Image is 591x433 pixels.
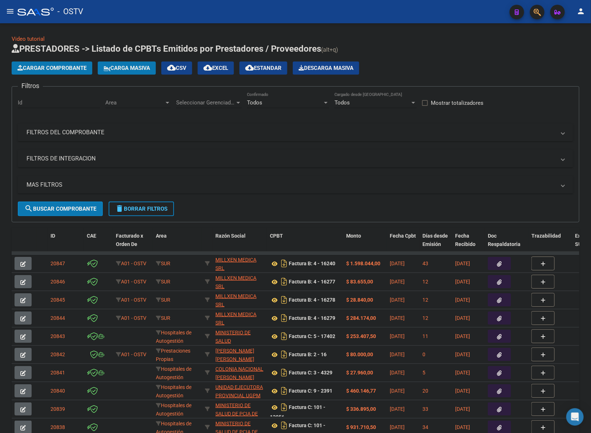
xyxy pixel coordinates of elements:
span: 0 [422,351,425,357]
datatable-header-cell: Area [153,228,202,260]
strong: $ 336.895,00 [346,406,376,412]
datatable-header-cell: Fecha Cpbt [387,228,420,260]
i: Descargar documento [279,294,289,306]
span: Buscar Comprobante [24,206,96,212]
strong: Factura B: 2 - 16 [289,352,327,358]
button: CSV [161,61,192,75]
span: (alt+q) [321,46,338,53]
strong: $ 1.598.044,00 [346,261,380,266]
span: [DATE] [390,351,405,357]
span: Area [105,99,164,106]
span: 12 [422,315,428,321]
span: Descarga Masiva [299,65,353,71]
span: PRESTADORES -> Listado de CPBTs Emitidos por Prestadores / Proveedores [12,44,321,54]
div: 20235614066 [215,347,264,362]
mat-expansion-panel-header: FILTROS DE INTEGRACION [18,150,573,167]
span: 20842 [50,351,65,357]
span: EXCEL [203,65,228,71]
div: 30626983398 [215,401,264,417]
span: A01 - OSTV [121,351,146,357]
span: 20 [422,388,428,394]
mat-icon: cloud_download [203,63,212,72]
span: UNIDAD EJECUTORA PROVINCIAL UGPM DE SALUD PUBLICA [215,384,263,407]
span: MILLXEN MEDICA SRL [215,257,256,271]
strong: $ 460.146,77 [346,388,376,394]
span: CAE [87,233,96,239]
button: Descarga Masiva [293,61,359,75]
span: [DATE] [390,261,405,266]
span: Borrar Filtros [115,206,167,212]
div: 30709668923 [215,329,264,344]
mat-panel-title: MAS FILTROS [27,181,556,189]
span: [PERSON_NAME] [PERSON_NAME] [215,348,254,362]
i: Descargar documento [279,330,289,342]
span: [DATE] [455,406,470,412]
span: MILLXEN MEDICA SRL [215,293,256,307]
button: Buscar Comprobante [18,202,103,216]
span: MILLXEN MEDICA SRL [215,311,256,326]
mat-expansion-panel-header: MAS FILTROS [18,176,573,194]
datatable-header-cell: Doc Respaldatoria [485,228,529,260]
i: Descargar documento [279,276,289,287]
datatable-header-cell: Monto [343,228,387,260]
span: 20844 [50,315,65,321]
span: A01 - OSTV [121,297,146,303]
span: 20843 [50,333,65,339]
datatable-header-cell: Facturado x Orden De [113,228,153,260]
span: 43 [422,261,428,266]
span: Fecha Cpbt [390,233,416,239]
span: [DATE] [390,406,405,412]
div: 30624603903 [215,365,264,380]
mat-panel-title: FILTROS DEL COMPROBANTE [27,128,556,136]
strong: Factura B: 4 - 16277 [289,279,335,285]
span: 20846 [50,279,65,285]
strong: $ 27.960,00 [346,370,373,376]
mat-icon: menu [6,7,15,16]
strong: Factura C: 5 - 17402 [289,334,335,339]
span: COLONIA NACIONAL [PERSON_NAME] [215,366,263,380]
span: 33 [422,406,428,412]
span: Fecha Recibido [455,233,475,247]
span: MILLXEN MEDICA SRL [215,275,256,289]
strong: Factura B: 4 - 16240 [289,261,335,267]
span: MINISTERIO DE SALUD [215,330,251,344]
span: CPBT [270,233,283,239]
strong: $ 284.174,00 [346,315,376,321]
button: EXCEL [198,61,234,75]
div: Open Intercom Messenger [566,408,584,426]
span: [DATE] [390,279,405,285]
span: Todos [335,99,350,106]
span: [DATE] [455,261,470,266]
span: Cargar Comprobante [17,65,86,71]
span: 34 [422,424,428,430]
strong: $ 253.407,50 [346,333,376,339]
span: A01 - OSTV [121,261,146,266]
div: 30709171034 [215,274,264,289]
span: A01 - OSTV [121,315,146,321]
datatable-header-cell: CAE [84,228,113,260]
button: Cargar Comprobante [12,61,92,75]
strong: Factura C: 101 - 13056 [270,405,325,420]
span: Hospitales de Autogestión [156,330,191,344]
strong: Factura B: 4 - 16279 [289,315,335,321]
span: SUR [156,279,170,285]
button: Carga Masiva [98,61,156,75]
span: Hospitales de Autogestión [156,384,191,398]
datatable-header-cell: ID [48,228,84,260]
span: [DATE] [455,315,470,321]
mat-icon: cloud_download [167,63,176,72]
i: Descargar documento [279,420,289,431]
div: 30707307591 [215,383,264,398]
span: [DATE] [390,424,405,430]
span: 12 [422,297,428,303]
i: Descargar documento [279,258,289,269]
span: 11 [422,333,428,339]
datatable-header-cell: Días desde Emisión [420,228,452,260]
span: [DATE] [390,297,405,303]
span: 20845 [50,297,65,303]
div: 30709171034 [215,292,264,307]
span: [DATE] [390,333,405,339]
strong: Factura C: 9 - 2391 [289,388,332,394]
span: Trazabilidad [531,233,561,239]
i: Descargar documento [279,312,289,324]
